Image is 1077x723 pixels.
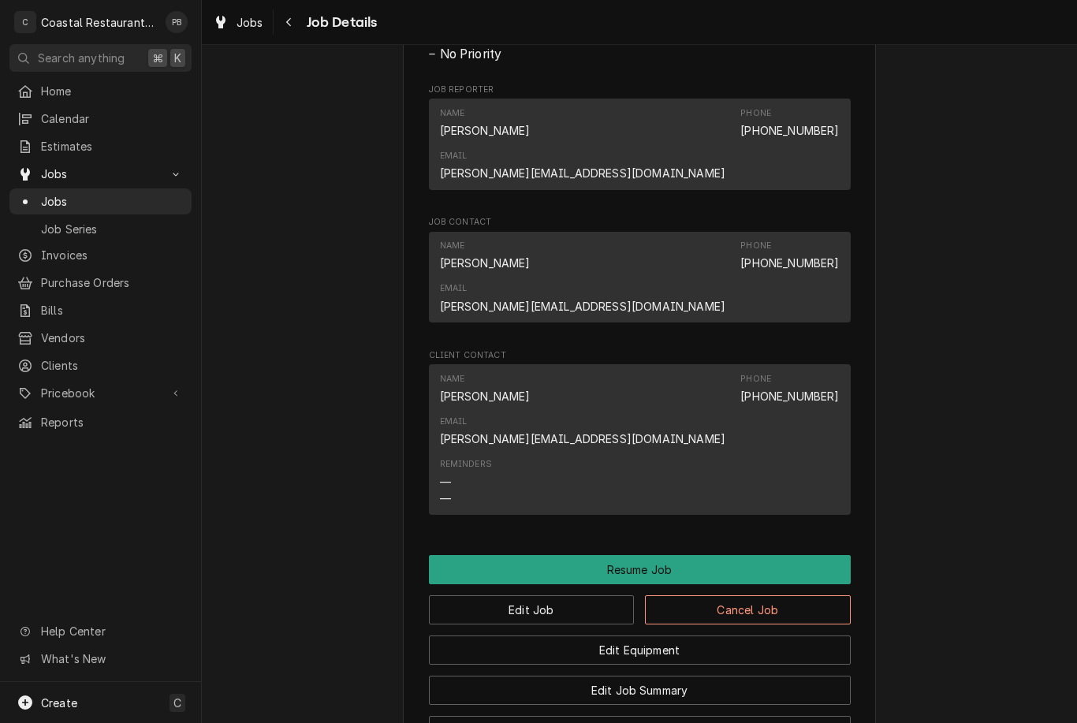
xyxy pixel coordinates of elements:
div: Phone [740,373,771,386]
div: Reminders [440,458,492,471]
div: Client Contact List [429,364,851,522]
div: Phone [740,373,839,404]
a: Jobs [9,188,192,214]
div: Email [440,150,468,162]
span: Client Contact [429,349,851,362]
a: Purchase Orders [9,270,192,296]
button: Edit Job [429,595,635,624]
div: Phone [740,240,771,252]
div: Email [440,416,468,428]
div: Job Contact List [429,232,851,330]
button: Resume Job [429,555,851,584]
span: ⌘ [152,50,163,66]
div: Contact [429,232,851,323]
div: [PERSON_NAME] [440,122,531,139]
a: Jobs [207,9,270,35]
div: Name [440,240,531,271]
span: Job Reporter [429,84,851,96]
div: PB [166,11,188,33]
button: Cancel Job [645,595,851,624]
span: Purchase Orders [41,274,184,291]
div: [PERSON_NAME] [440,255,531,271]
span: Job Contact [429,216,851,229]
a: Job Series [9,216,192,242]
span: Search anything [38,50,125,66]
button: Search anything⌘K [9,44,192,72]
div: Reminders [440,458,492,506]
div: Contact [429,364,851,515]
a: [PERSON_NAME][EMAIL_ADDRESS][DOMAIN_NAME] [440,432,726,445]
span: Clients [41,357,184,374]
a: [PHONE_NUMBER] [740,256,839,270]
a: Bills [9,297,192,323]
a: Calendar [9,106,192,132]
div: Email [440,150,726,181]
div: Button Group Row [429,624,851,665]
div: Phill Blush's Avatar [166,11,188,33]
a: [PERSON_NAME][EMAIL_ADDRESS][DOMAIN_NAME] [440,166,726,180]
a: Reports [9,409,192,435]
a: Vendors [9,325,192,351]
div: No Priority [429,45,851,64]
div: Contact [429,99,851,190]
a: Go to Help Center [9,618,192,644]
div: Name [440,107,531,139]
a: Go to What's New [9,646,192,672]
a: [PERSON_NAME][EMAIL_ADDRESS][DOMAIN_NAME] [440,300,726,313]
a: Go to Jobs [9,161,192,187]
div: Button Group Row [429,584,851,624]
a: Invoices [9,242,192,268]
div: Job Contact [429,216,851,330]
span: Help Center [41,623,182,639]
span: Invoices [41,247,184,263]
a: Clients [9,352,192,378]
span: Vendors [41,330,184,346]
button: Edit Equipment [429,635,851,665]
a: [PHONE_NUMBER] [740,389,839,403]
div: Name [440,240,465,252]
span: Reports [41,414,184,430]
a: [PHONE_NUMBER] [740,124,839,137]
span: Priority [429,45,851,64]
div: Coastal Restaurant Repair [41,14,157,31]
span: Create [41,696,77,710]
span: Job Series [41,221,184,237]
a: Go to Pricebook [9,380,192,406]
div: Job Reporter List [429,99,851,197]
span: Jobs [41,193,184,210]
span: Pricebook [41,385,160,401]
span: C [173,695,181,711]
div: Phone [740,107,839,139]
div: Email [440,282,726,314]
div: Client Contact [429,349,851,522]
div: — [440,490,451,507]
div: Job Reporter [429,84,851,197]
button: Edit Job Summary [429,676,851,705]
div: Phone [740,107,771,120]
div: Name [440,373,465,386]
a: Home [9,78,192,104]
div: Button Group Row [429,665,851,705]
span: Calendar [41,110,184,127]
span: Bills [41,302,184,319]
span: Jobs [237,14,263,31]
div: Name [440,107,465,120]
div: C [14,11,36,33]
div: — [440,474,451,490]
button: Navigate back [277,9,302,35]
div: Button Group Row [429,555,851,584]
div: Phone [740,240,839,271]
div: Email [440,416,726,447]
div: Name [440,373,531,404]
div: [PERSON_NAME] [440,388,531,404]
span: Jobs [41,166,160,182]
span: Home [41,83,184,99]
div: Email [440,282,468,295]
span: K [174,50,181,66]
span: What's New [41,650,182,667]
span: Estimates [41,138,184,155]
span: Job Details [302,12,378,33]
a: Estimates [9,133,192,159]
div: Priority [429,30,851,64]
